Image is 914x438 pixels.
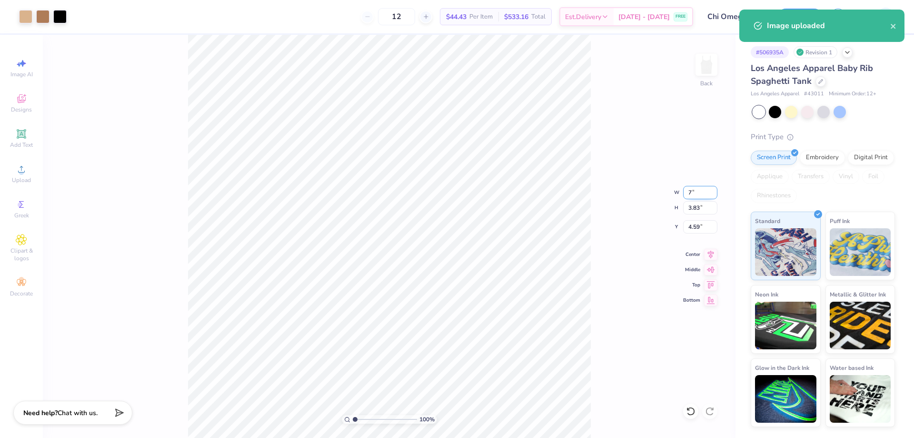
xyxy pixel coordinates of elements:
[676,13,685,20] span: FREE
[751,170,789,184] div: Applique
[794,46,837,58] div: Revision 1
[683,282,700,288] span: Top
[890,20,897,31] button: close
[767,20,890,31] div: Image uploaded
[862,170,884,184] div: Foil
[755,228,816,276] img: Standard
[446,12,467,22] span: $44.43
[751,90,799,98] span: Los Angeles Apparel
[683,266,700,273] span: Middle
[751,62,873,87] span: Los Angeles Apparel Baby Rib Spaghetti Tank
[469,12,493,22] span: Per Item
[58,408,98,418] span: Chat with us.
[830,216,850,226] span: Puff Ink
[697,55,716,74] img: Back
[531,12,546,22] span: Total
[829,90,876,98] span: Minimum Order: 12 +
[755,302,816,349] img: Neon Ink
[10,290,33,297] span: Decorate
[804,90,824,98] span: # 43011
[830,375,891,423] img: Water based Ink
[830,302,891,349] img: Metallic & Glitter Ink
[10,141,33,149] span: Add Text
[833,170,859,184] div: Vinyl
[751,46,789,58] div: # 506935A
[700,79,713,88] div: Back
[792,170,830,184] div: Transfers
[378,8,415,25] input: – –
[755,289,778,299] span: Neon Ink
[683,251,700,258] span: Center
[800,151,845,165] div: Embroidery
[700,7,770,26] input: Untitled Design
[751,151,797,165] div: Screen Print
[618,12,670,22] span: [DATE] - [DATE]
[5,247,38,262] span: Clipart & logos
[751,132,895,143] div: Print Type
[419,415,435,424] span: 100 %
[830,363,874,373] span: Water based Ink
[11,106,32,113] span: Designs
[683,297,700,304] span: Bottom
[23,408,58,418] strong: Need help?
[565,12,601,22] span: Est. Delivery
[12,176,31,184] span: Upload
[755,363,809,373] span: Glow in the Dark Ink
[830,228,891,276] img: Puff Ink
[751,189,797,203] div: Rhinestones
[10,71,33,78] span: Image AI
[14,212,29,219] span: Greek
[755,375,816,423] img: Glow in the Dark Ink
[848,151,894,165] div: Digital Print
[504,12,528,22] span: $533.16
[830,289,886,299] span: Metallic & Glitter Ink
[755,216,780,226] span: Standard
